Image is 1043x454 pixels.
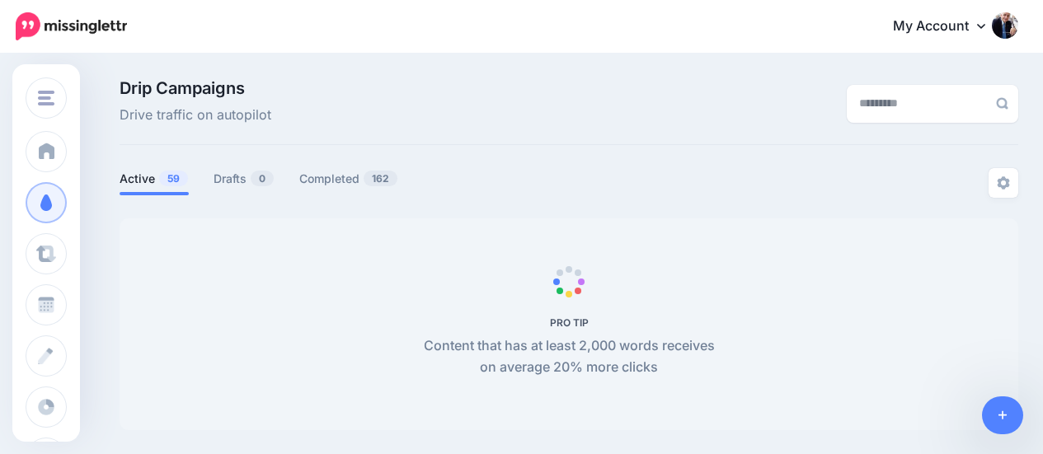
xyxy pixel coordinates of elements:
[214,169,275,189] a: Drafts0
[415,316,724,329] h5: PRO TIP
[996,97,1008,110] img: search-grey-6.png
[120,169,189,189] a: Active59
[415,335,724,378] p: Content that has at least 2,000 words receives on average 20% more clicks
[876,7,1018,47] a: My Account
[299,169,398,189] a: Completed162
[120,80,271,96] span: Drip Campaigns
[159,171,188,186] span: 59
[120,105,271,126] span: Drive traffic on autopilot
[364,171,397,186] span: 162
[16,12,127,40] img: Missinglettr
[997,176,1010,190] img: settings-grey.png
[251,171,274,186] span: 0
[38,91,54,105] img: menu.png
